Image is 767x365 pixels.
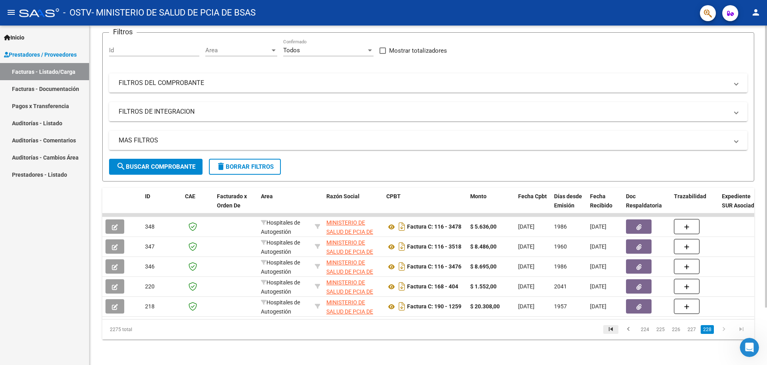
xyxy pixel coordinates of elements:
span: Hospitales de Autogestión [261,279,300,295]
datatable-header-cell: Fecha Cpbt [515,188,551,223]
span: MINISTERIO DE SALUD DE PCIA DE BSAS [326,239,373,264]
h3: Filtros [109,26,137,37]
button: Buscar Comprobante [109,159,203,175]
datatable-header-cell: Monto [467,188,515,223]
span: 348 [145,223,155,230]
strong: Factura C: 190 - 1259 [407,304,461,310]
span: Hospitales de Autogestión [261,219,300,235]
span: 1960 [554,243,567,250]
datatable-header-cell: CPBT [383,188,467,223]
span: MINISTERIO DE SALUD DE PCIA DE BSAS [326,279,373,304]
span: Mostrar totalizadores [389,46,447,55]
span: 346 [145,263,155,270]
datatable-header-cell: Razón Social [323,188,383,223]
span: CPBT [386,193,401,199]
li: page 228 [699,323,715,336]
datatable-header-cell: Facturado x Orden De [214,188,258,223]
mat-panel-title: MAS FILTROS [119,136,728,145]
span: [DATE] [518,283,535,290]
span: [DATE] [590,263,606,270]
a: go to previous page [621,325,636,334]
span: 1986 [554,223,567,230]
li: page 226 [668,323,684,336]
i: Descargar documento [397,300,407,313]
strong: Factura C: 116 - 3478 [407,224,461,230]
datatable-header-cell: ID [142,188,182,223]
span: Borrar Filtros [216,163,274,170]
mat-panel-title: FILTROS DE INTEGRACION [119,107,728,116]
span: Hospitales de Autogestión [261,259,300,275]
div: 30626983398 [326,238,380,255]
div: 30626983398 [326,258,380,275]
button: Borrar Filtros [209,159,281,175]
span: 1957 [554,303,567,310]
div: 2275 total [102,320,231,339]
div: 30626983398 [326,298,380,315]
li: page 225 [653,323,668,336]
span: 1986 [554,263,567,270]
span: 2041 [554,283,567,290]
span: MINISTERIO DE SALUD DE PCIA DE BSAS [326,219,373,244]
span: [DATE] [590,303,606,310]
span: CAE [185,193,195,199]
a: go to next page [716,325,731,334]
mat-panel-title: FILTROS DEL COMPROBANTE [119,79,728,87]
mat-expansion-panel-header: FILTROS DE INTEGRACION [109,102,747,121]
div: 30626983398 [326,218,380,235]
i: Descargar documento [397,220,407,233]
span: Razón Social [326,193,360,199]
strong: Factura C: 168 - 404 [407,284,458,290]
span: Area [205,47,270,54]
mat-expansion-panel-header: FILTROS DEL COMPROBANTE [109,73,747,93]
span: [DATE] [518,303,535,310]
a: 228 [701,325,714,334]
strong: $ 20.308,00 [470,303,500,310]
a: go to last page [734,325,749,334]
span: Hospitales de Autogestión [261,299,300,315]
mat-icon: menu [6,8,16,17]
strong: $ 1.552,00 [470,283,497,290]
strong: $ 8.695,00 [470,263,497,270]
span: 218 [145,303,155,310]
span: - OSTV [63,4,91,22]
span: 347 [145,243,155,250]
span: Buscar Comprobante [116,163,195,170]
i: Descargar documento [397,260,407,273]
span: Trazabilidad [674,193,706,199]
mat-expansion-panel-header: MAS FILTROS [109,131,747,150]
li: page 227 [684,323,699,336]
iframe: Intercom live chat [740,338,759,357]
i: Descargar documento [397,280,407,293]
datatable-header-cell: CAE [182,188,214,223]
span: Fecha Cpbt [518,193,547,199]
i: Descargar documento [397,240,407,253]
li: page 224 [637,323,653,336]
span: Todos [283,47,300,54]
datatable-header-cell: Expediente SUR Asociado [719,188,763,223]
span: MINISTERIO DE SALUD DE PCIA DE BSAS [326,259,373,284]
span: ID [145,193,150,199]
datatable-header-cell: Trazabilidad [671,188,719,223]
span: Días desde Emisión [554,193,582,209]
strong: $ 5.636,00 [470,223,497,230]
span: [DATE] [590,223,606,230]
span: Inicio [4,33,24,42]
span: MINISTERIO DE SALUD DE PCIA DE BSAS [326,299,373,324]
datatable-header-cell: Fecha Recibido [587,188,623,223]
span: [DATE] [590,243,606,250]
mat-icon: search [116,162,126,171]
datatable-header-cell: Area [258,188,312,223]
span: Fecha Recibido [590,193,612,209]
span: Monto [470,193,487,199]
strong: Factura C: 116 - 3476 [407,264,461,270]
span: - MINISTERIO DE SALUD DE PCIA DE BSAS [91,4,256,22]
a: 225 [654,325,667,334]
mat-icon: person [751,8,761,17]
span: Doc Respaldatoria [626,193,662,209]
a: 224 [638,325,652,334]
span: 220 [145,283,155,290]
span: Facturado x Orden De [217,193,247,209]
a: 226 [670,325,683,334]
span: Expediente SUR Asociado [722,193,757,209]
a: go to first page [603,325,618,334]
